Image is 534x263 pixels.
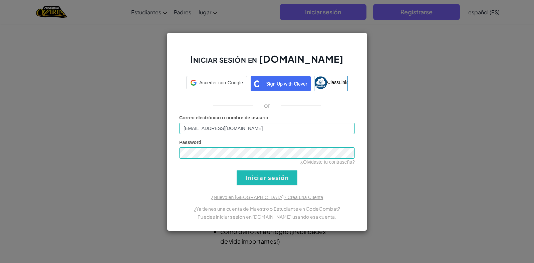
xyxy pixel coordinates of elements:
p: Puedes iniciar sesión en [DOMAIN_NAME] usando esa cuenta. [179,213,355,221]
img: clever_sso_button@2x.png [251,76,311,91]
a: Acceder con Google [186,76,247,91]
img: classlink-logo-small.png [314,76,327,89]
label: : [179,114,270,121]
p: or [264,101,270,109]
span: Correo electrónico o nombre de usuario [179,115,268,120]
p: ¿Ya tienes una cuenta de Maestro o Estudiante en CodeCombat? [179,205,355,213]
span: Acceder con Google [199,79,243,86]
span: Password [179,140,201,145]
div: Acceder con Google [186,76,247,89]
span: ClassLink [327,79,347,85]
input: Iniciar sesión [237,170,297,185]
a: ¿Nuevo en [GEOGRAPHIC_DATA]? Crea una Cuenta [211,195,323,200]
h2: Iniciar sesión en [DOMAIN_NAME] [179,53,355,72]
a: ¿Olvidaste tu contraseña? [300,159,355,165]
